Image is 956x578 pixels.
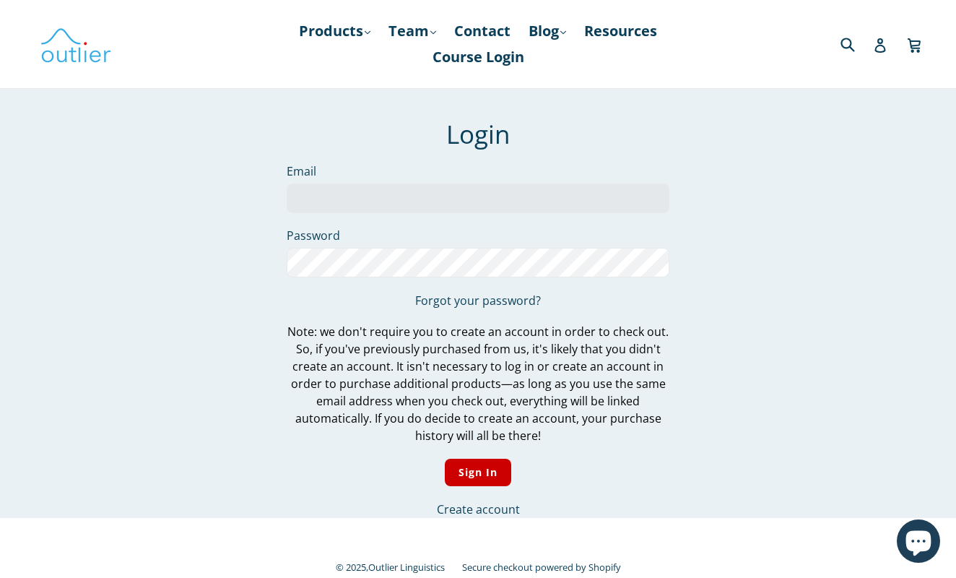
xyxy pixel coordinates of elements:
input: Sign In [445,459,512,487]
input: Search [837,29,877,59]
a: Forgot your password? [415,293,541,309]
a: Products [292,18,378,44]
label: Email [287,163,669,180]
a: Secure checkout powered by Shopify [462,561,621,574]
a: Create account [437,501,520,517]
a: Resources [577,18,664,44]
a: Blog [521,18,573,44]
inbox-online-store-chat: Shopify online store chat [892,519,944,566]
a: Outlier Linguistics [368,561,445,574]
a: Contact [447,18,518,44]
label: Password [287,227,669,244]
a: Team [381,18,443,44]
p: Note: we don't require you to create an account in order to check out. So, if you've previously p... [287,323,669,444]
h1: Login [287,119,669,150]
a: Course Login [425,44,531,70]
img: Outlier Linguistics [40,23,112,65]
small: © 2025, [336,561,459,574]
